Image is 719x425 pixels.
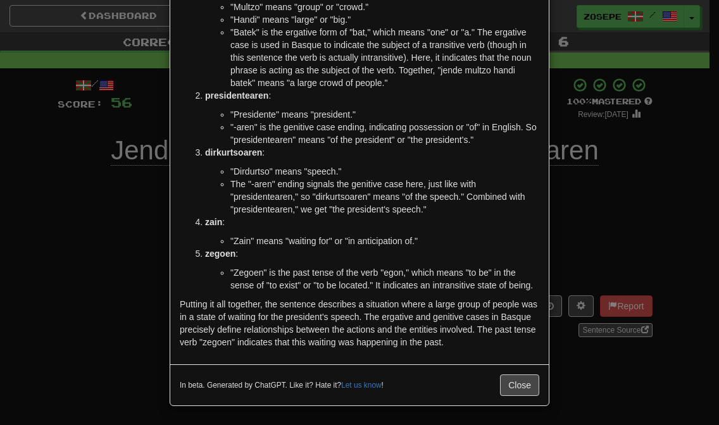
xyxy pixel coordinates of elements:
[180,380,384,391] small: In beta. Generated by ChatGPT. Like it? Hate it? !
[500,374,539,396] button: Close
[230,26,539,89] li: "Batek" is the ergative form of "bat," which means "one" or "a." The ergative case is used in Bas...
[205,89,539,102] p: :
[230,178,539,216] li: The "-aren" ending signals the genitive case here, just like with "presidentearen," so "dirkurtso...
[205,249,235,259] strong: zegoen
[230,121,539,146] li: "-aren" is the genitive case ending, indicating possession or "of" in English. So "presidentearen...
[230,165,539,178] li: "Dirdurtso" means "speech."
[205,216,539,228] p: :
[205,217,222,227] strong: zain
[341,381,381,390] a: Let us know
[205,90,268,101] strong: presidentearen
[230,1,539,13] li: "Multzo" means "group" or "crowd."
[230,13,539,26] li: "Handi" means "large" or "big."
[205,247,539,260] p: :
[180,298,539,348] p: Putting it all together, the sentence describes a situation where a large group of people was in ...
[230,266,539,292] li: "Zegoen" is the past tense of the verb "egon," which means "to be" in the sense of "to exist" or ...
[205,147,262,157] strong: dirkurtsoaren
[230,235,539,247] li: "Zain" means "waiting for" or "in anticipation of."
[205,146,539,159] p: :
[230,108,539,121] li: "Presidente" means "president."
